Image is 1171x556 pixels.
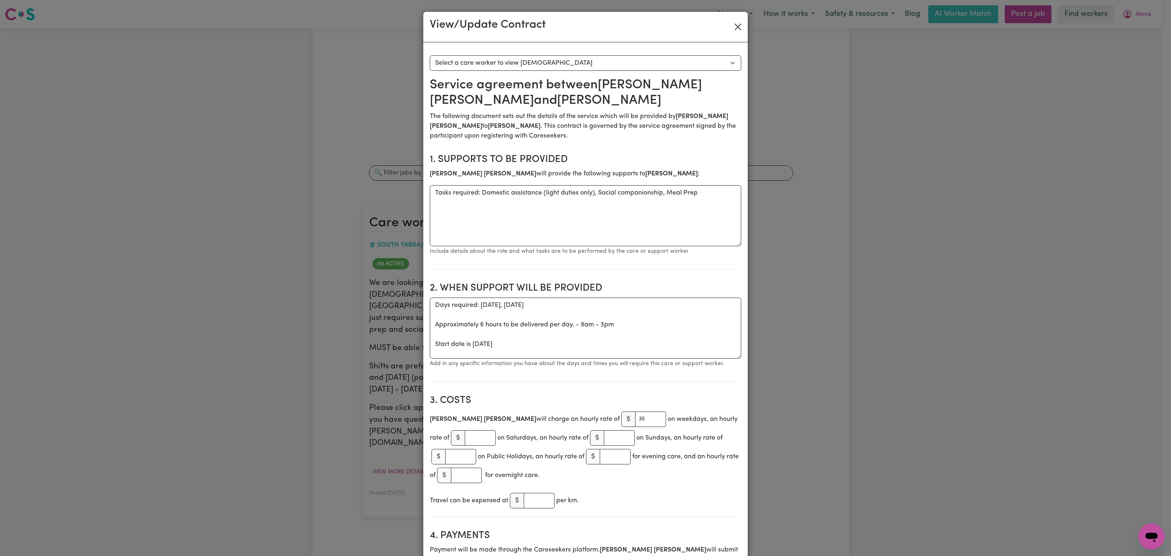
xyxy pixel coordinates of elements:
div: will charge an hourly rate of on weekdays, an hourly rate of on Saturdays, an hourly rate of on S... [430,410,741,485]
h2: Service agreement between [PERSON_NAME] [PERSON_NAME] and [PERSON_NAME] [430,77,741,109]
h2: 1. Supports to be provided [430,154,741,166]
div: Travel can be expensed at per km. [430,491,741,510]
b: [PERSON_NAME] [PERSON_NAME] [430,171,536,177]
h2: 3. Costs [430,395,741,407]
p: will provide the following supports to : [430,169,741,179]
span: $ [590,430,604,446]
h3: View/Update Contract [430,18,546,32]
small: Add in any specific information you have about the days and times you will require this care or s... [430,361,725,367]
span: $ [510,493,524,508]
b: [PERSON_NAME] [PERSON_NAME] [430,416,536,422]
b: [PERSON_NAME] [PERSON_NAME] [600,547,706,553]
span: $ [437,468,451,483]
h2: 2. When support will be provided [430,282,741,294]
textarea: Days required: [DATE], [DATE] Approximately 6 hours to be delivered per day. - 9am - 3pm Start da... [430,298,741,359]
iframe: Button to launch messaging window, conversation in progress [1138,523,1164,549]
button: Close [731,20,744,33]
small: Include details about the role and what tasks are to be performed by the care or support worker [430,248,689,254]
span: $ [431,449,446,464]
span: $ [451,430,465,446]
span: $ [621,412,636,427]
b: [PERSON_NAME] [645,171,698,177]
textarea: Tasks required: Domestic assistance (light duties only), Social companionship, Meal Prep [430,185,741,246]
p: The following document sets out the details of the service which will be provided by to . This co... [430,112,741,141]
b: [PERSON_NAME] [488,123,540,129]
span: $ [586,449,600,464]
h2: 4. Payments [430,530,741,542]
